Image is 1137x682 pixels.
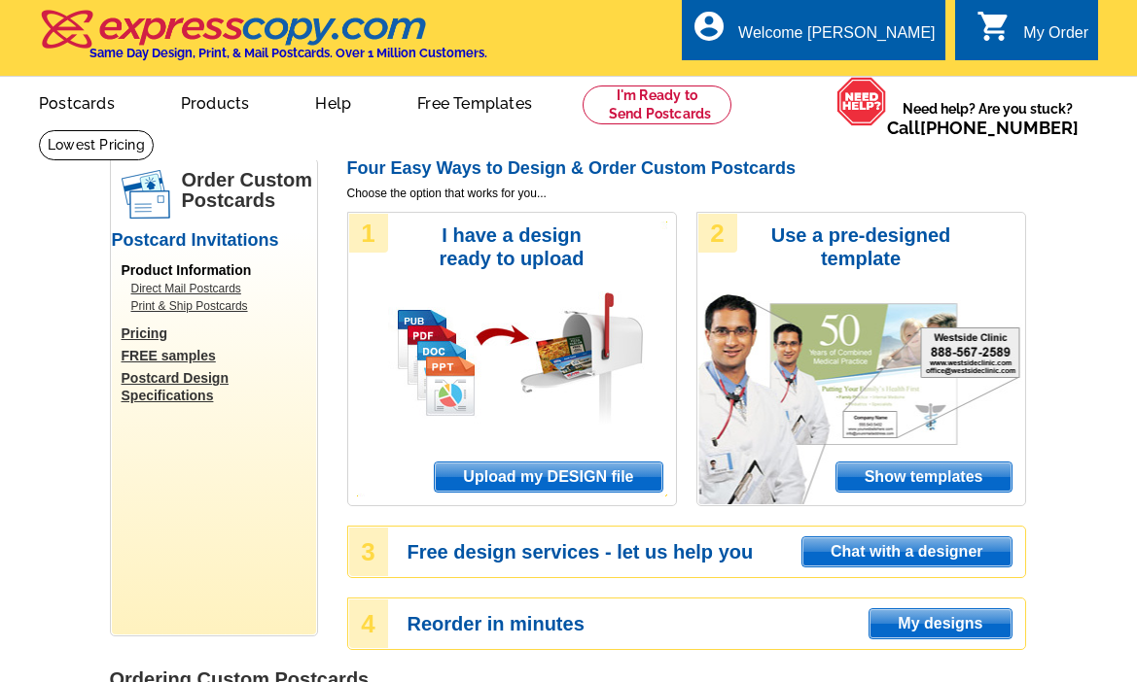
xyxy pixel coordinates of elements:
a: Pricing [122,324,316,342]
span: Show templates [836,462,1012,492]
span: Need help? Are you stuck? [887,99,1088,138]
i: account_circle [692,9,727,44]
a: My designs [869,608,1012,639]
h3: Reorder in minutes [408,615,1024,632]
a: Direct Mail Postcards [131,280,306,297]
h1: Order Custom Postcards [182,170,316,211]
span: Chat with a designer [802,537,1011,566]
img: postcards.png [122,170,170,219]
a: Help [284,79,382,124]
a: Free Templates [386,79,563,124]
a: [PHONE_NUMBER] [920,118,1079,138]
a: Upload my DESIGN file [434,461,662,493]
a: Print & Ship Postcards [131,297,306,315]
h4: Same Day Design, Print, & Mail Postcards. Over 1 Million Customers. [89,46,487,60]
div: My Order [1023,24,1088,51]
div: 4 [349,599,388,648]
a: Chat with a designer [801,536,1012,567]
div: 3 [349,528,388,576]
span: Product Information [122,262,252,278]
a: Postcard Design Specifications [122,369,316,404]
a: Postcards [8,79,146,124]
h3: Free design services - let us help you [408,543,1024,561]
h2: Four Easy Ways to Design & Order Custom Postcards [347,158,1026,180]
h3: I have a design ready to upload [412,223,612,270]
div: 1 [349,214,388,253]
span: Choose the option that works for you... [347,185,1026,202]
a: Products [150,79,281,124]
a: shopping_cart My Order [977,21,1088,46]
a: Show templates [835,461,1013,493]
span: Call [887,118,1079,138]
div: 2 [698,214,737,253]
i: shopping_cart [977,9,1012,44]
a: FREE samples [122,347,316,364]
span: Upload my DESIGN file [435,462,661,492]
a: Same Day Design, Print, & Mail Postcards. Over 1 Million Customers. [39,23,487,60]
span: My designs [870,609,1011,638]
img: help [836,77,887,126]
div: Welcome [PERSON_NAME] [738,24,935,51]
h2: Postcard Invitations [112,230,316,252]
h3: Use a pre-designed template [762,223,961,270]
